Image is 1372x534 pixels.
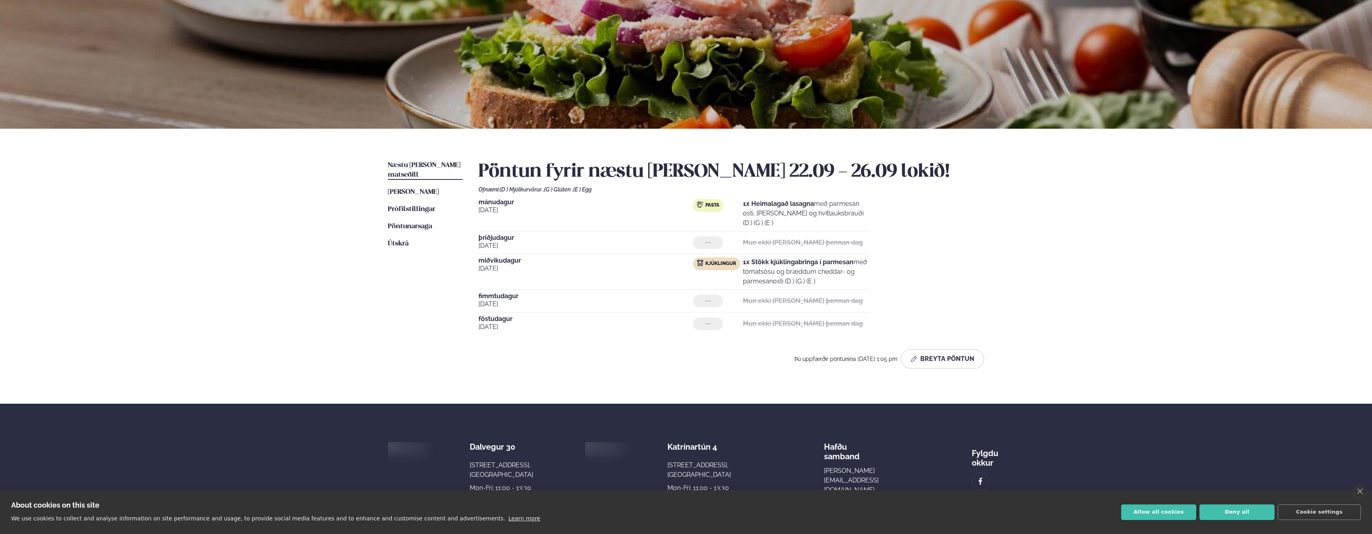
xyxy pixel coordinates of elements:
span: fimmtudagur [479,293,693,299]
span: Pasta [705,202,719,209]
span: [DATE] [479,299,693,309]
span: [DATE] [479,205,693,215]
strong: Mun ekki [PERSON_NAME] þennan dag [743,320,863,327]
p: We use cookies to collect and analyse information on site performance and usage, to provide socia... [11,515,505,522]
span: [DATE] [479,241,693,251]
button: Breyta Pöntun [901,349,984,369]
span: Næstu [PERSON_NAME] matseðill [388,162,461,178]
img: chicken.svg [697,260,703,266]
strong: About cookies on this site [11,501,99,509]
a: [PERSON_NAME] [388,187,439,197]
span: --- [705,321,711,327]
div: [STREET_ADDRESS], [GEOGRAPHIC_DATA] [470,460,533,480]
div: [STREET_ADDRESS], [GEOGRAPHIC_DATA] [667,460,731,480]
p: með tómatsósu og bræddum cheddar- og parmesanosti (D ) (G ) (E ) [743,257,870,286]
div: Fylgdu okkur [972,442,998,468]
div: Ofnæmi: [479,186,984,193]
img: image alt [385,441,425,453]
strong: 1x Stökk kjúklingabringa í parmesan [743,258,854,266]
a: Næstu [PERSON_NAME] matseðill [388,161,463,180]
a: close [1353,484,1366,498]
span: Þú uppfærðir pöntunina [DATE] 1:05 pm [794,356,897,362]
a: [PERSON_NAME][EMAIL_ADDRESS][DOMAIN_NAME] [824,466,879,495]
button: Deny all [1199,504,1275,520]
button: Cookie settings [1278,504,1361,520]
img: image alt [976,477,985,486]
span: mánudagur [479,199,693,205]
span: Hafðu samband [824,436,860,461]
span: Pöntunarsaga [388,223,432,230]
span: föstudagur [479,316,693,322]
span: --- [705,239,711,246]
span: (D ) Mjólkurvörur , [500,186,544,193]
a: Learn more [508,515,540,522]
a: Pöntunarsaga [388,222,432,231]
strong: Mun ekki [PERSON_NAME] þennan dag [743,297,863,305]
h2: Pöntun fyrir næstu [PERSON_NAME] 22.09 - 26.09 lokið! [479,161,984,183]
p: með parmesan osti, [PERSON_NAME] og hvítlauksbrauði (D ) (G ) (E ) [743,199,870,228]
div: Katrínartún 4 [667,442,731,452]
span: Kjúklingur [705,261,736,267]
span: (G ) Glúten , [544,186,573,193]
div: Mon-Fri: 11:00 - 13:30 [470,483,533,493]
strong: Mun ekki [PERSON_NAME] þennan dag [743,239,863,246]
div: Dalvegur 30 [470,442,533,452]
button: Allow all cookies [1121,504,1196,520]
span: Prófílstillingar [388,206,435,213]
strong: 1x Heimalagað lasagna [743,200,814,207]
span: miðvikudagur [479,257,693,264]
span: --- [705,298,711,304]
span: þriðjudagur [479,235,693,241]
span: [PERSON_NAME] [388,189,439,195]
a: Prófílstillingar [388,205,435,214]
div: Mon-Fri: 11:00 - 13:30 [667,483,731,493]
span: (E ) Egg [573,186,592,193]
span: Útskrá [388,240,409,247]
span: [DATE] [479,264,693,273]
a: Útskrá [388,239,409,249]
span: [DATE] [479,322,693,332]
img: pasta.svg [697,201,703,208]
img: image alt [582,441,622,453]
a: image alt [972,473,989,490]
